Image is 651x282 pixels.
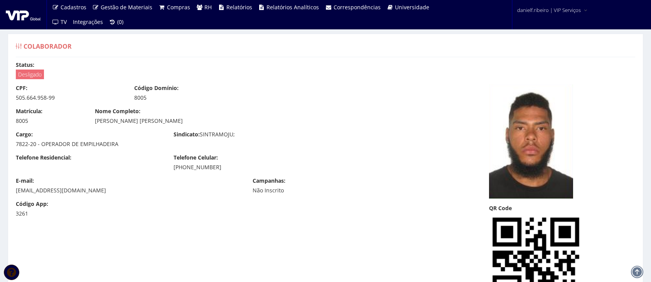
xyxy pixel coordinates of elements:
[16,140,162,148] div: 7822-20 - OPERADOR DE EMPILHADEIRA
[73,18,103,25] span: Integrações
[174,131,200,138] label: Sindicato:
[61,18,67,25] span: TV
[204,3,212,11] span: RH
[16,177,34,185] label: E-mail:
[489,204,512,212] label: QR Code
[253,177,285,185] label: Campanhas:
[16,154,71,161] label: Telefone Residencial:
[16,200,48,208] label: Código App:
[117,18,123,25] span: (0)
[226,3,252,11] span: Relatórios
[106,15,127,29] a: (0)
[101,3,152,11] span: Gestão de Materiais
[253,187,359,194] div: Não Inscrito
[6,9,40,20] img: logo
[334,3,381,11] span: Correspondências
[395,3,429,11] span: Universidade
[167,3,190,11] span: Compras
[16,210,83,217] div: 3261
[49,15,70,29] a: TV
[489,84,573,199] img: giancarlocapturar-169098427164ca5f4fa47a4.PNG
[134,94,241,102] div: 8005
[16,117,83,125] div: 8005
[517,6,581,14] span: danielf.ribeiro | VIP Serviços
[16,187,241,194] div: [EMAIL_ADDRESS][DOMAIN_NAME]
[174,163,320,171] div: [PHONE_NUMBER]
[16,131,33,138] label: Cargo:
[16,107,42,115] label: Matrícula:
[266,3,319,11] span: Relatórios Analíticos
[70,15,106,29] a: Integrações
[16,70,44,79] span: Desligado
[174,154,218,161] label: Telefone Celular:
[16,61,34,69] label: Status:
[61,3,86,11] span: Cadastros
[95,107,140,115] label: Nome Completo:
[16,94,123,102] div: 505.664.958-99
[168,131,325,140] div: SINTRAMOJU;
[24,42,72,51] span: Colaborador
[95,117,399,125] div: [PERSON_NAME] [PERSON_NAME]
[16,84,27,92] label: CPF:
[134,84,179,92] label: Código Domínio:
